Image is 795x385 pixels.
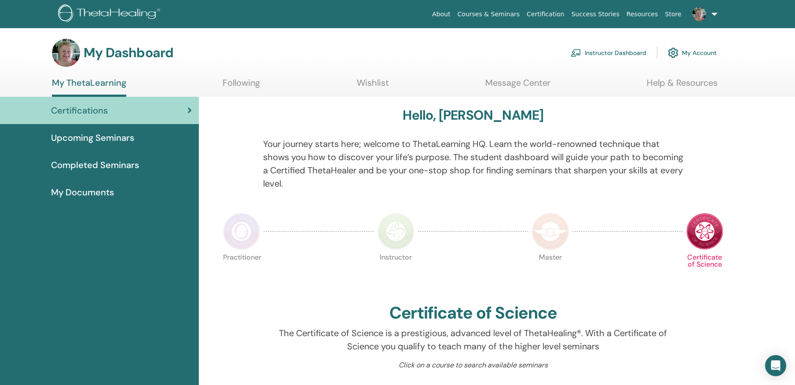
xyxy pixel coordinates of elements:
a: Courses & Seminars [454,6,524,22]
a: Message Center [485,77,550,95]
a: Wishlist [357,77,389,95]
a: About [429,6,454,22]
span: My Documents [51,186,114,199]
span: Completed Seminars [51,158,139,172]
img: default.png [52,39,80,67]
p: Click on a course to search available seminars [263,360,683,370]
p: Your journey starts here; welcome to ThetaLearning HQ. Learn the world-renowned technique that sh... [263,137,683,190]
p: The Certificate of Science is a prestigious, advanced level of ThetaHealing®. With a Certificate ... [263,326,683,353]
a: Store [662,6,685,22]
img: Instructor [377,213,414,250]
a: My ThetaLearning [52,77,126,97]
span: Certifications [51,104,108,117]
img: chalkboard-teacher.svg [571,49,581,57]
img: Certificate of Science [686,213,723,250]
h3: My Dashboard [84,45,173,61]
h3: Hello, [PERSON_NAME] [403,107,543,123]
img: Practitioner [223,213,260,250]
a: Following [223,77,260,95]
img: Master [532,213,569,250]
img: cog.svg [668,45,678,60]
a: Success Stories [568,6,623,22]
p: Instructor [377,254,414,291]
span: Upcoming Seminars [51,131,134,144]
a: My Account [668,43,717,62]
p: Practitioner [223,254,260,291]
h2: Certificate of Science [389,303,557,323]
a: Resources [623,6,662,22]
a: Certification [523,6,568,22]
p: Master [532,254,569,291]
a: Help & Resources [647,77,718,95]
img: logo.png [58,4,163,24]
img: default.png [692,7,706,21]
div: Open Intercom Messenger [765,355,786,376]
a: Instructor Dashboard [571,43,646,62]
p: Certificate of Science [686,254,723,291]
